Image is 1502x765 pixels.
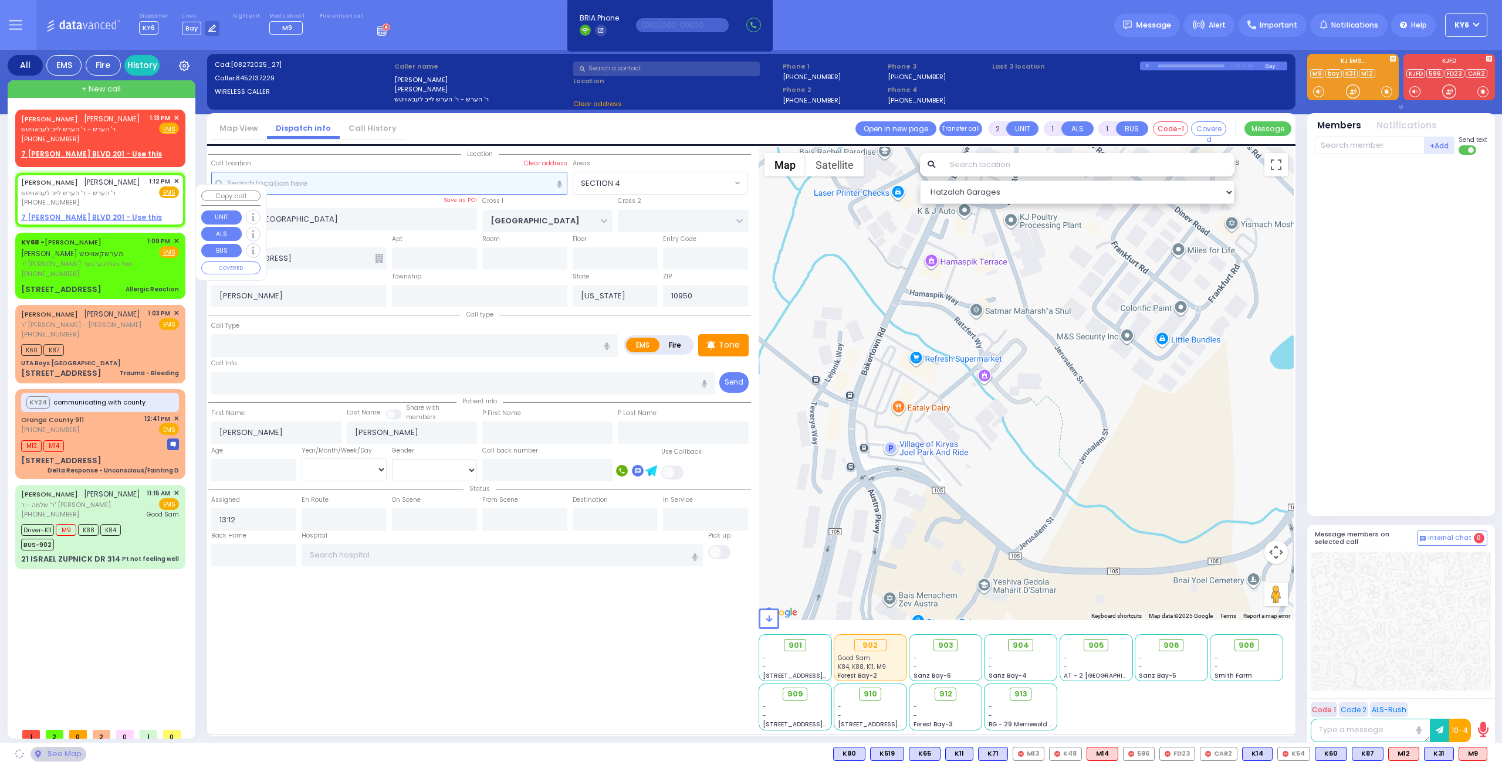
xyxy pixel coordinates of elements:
span: 903 [938,640,953,651]
div: Bay [1265,62,1287,70]
button: Code 2 [1339,702,1368,717]
label: Hospital [302,531,327,540]
label: Dispatcher [139,13,168,20]
span: BUS-902 [21,539,54,550]
img: red-radio-icon.svg [1054,751,1060,757]
label: Cad: [215,60,390,70]
u: 7 [PERSON_NAME] BLVD 201 - Use this [21,212,162,222]
span: 1:03 PM [148,309,170,318]
div: Delta Response - Unconscious/Fainting D [48,466,179,475]
span: Clear address [573,99,622,108]
span: 11:15 AM [147,489,170,498]
button: ALS [1061,121,1094,136]
span: K84 [100,524,121,536]
label: Fire [659,338,692,352]
span: 1 [22,730,40,739]
div: Fire [86,55,121,76]
button: Send [719,372,749,393]
label: Gender [392,446,414,455]
span: - [1139,654,1142,662]
span: Patient info [456,397,503,406]
button: UNIT [1006,121,1038,136]
span: - [1215,662,1218,671]
div: K87 [1352,747,1383,761]
div: All [8,55,43,76]
a: 596 [1426,69,1443,78]
label: Caller: [215,73,390,83]
div: BLS [978,747,1008,761]
span: KY6 [139,21,158,35]
button: Map camera controls [1264,540,1288,564]
span: K84, K88, K11, M9 [838,662,886,671]
span: [PHONE_NUMBER] [21,425,79,434]
div: K31 [1424,747,1454,761]
a: Open this area in Google Maps (opens a new window) [762,605,800,620]
div: [STREET_ADDRESS] [21,368,102,379]
img: Google [762,605,800,620]
span: - [989,662,992,671]
span: EMS [159,318,179,330]
span: ר' שלמה - ר' [PERSON_NAME] [21,500,140,510]
span: Sanz Bay-6 [914,671,951,680]
button: Code 1 [1311,702,1337,717]
button: Transfer call [939,121,982,136]
span: [PHONE_NUMBER] [21,329,79,339]
span: Phone 4 [888,85,989,95]
input: Search member [1315,137,1425,154]
span: 901 [789,640,802,651]
a: KJFD [1406,69,1425,78]
span: - [1215,654,1218,662]
button: KY24 [26,396,50,409]
span: 905 [1088,640,1104,651]
div: K48 [1049,747,1082,761]
span: [STREET_ADDRESS][PERSON_NAME] [763,720,874,729]
label: En Route [302,495,329,505]
div: [STREET_ADDRESS] [21,455,102,467]
label: Turn off text [1459,144,1477,156]
span: ר' [PERSON_NAME] - [PERSON_NAME] [21,320,141,330]
div: K65 [909,747,941,761]
span: 913 [1014,688,1027,700]
span: - [763,654,766,662]
div: EMS [46,55,82,76]
span: Good Sam [147,510,179,519]
div: BLS [833,747,865,761]
span: Phone 3 [888,62,989,72]
span: M9 [282,23,292,32]
p: Tone [719,339,740,351]
a: [PERSON_NAME] [21,310,78,319]
span: Driver-K11 [21,524,54,536]
button: Toggle fullscreen view [1264,153,1288,176]
span: Phone 2 [783,85,884,95]
label: Lines [182,13,220,20]
span: 2 [93,730,110,739]
span: Important [1260,20,1297,30]
button: Copy call [201,191,261,202]
div: ALS [1087,747,1118,761]
img: comment-alt.png [1420,536,1426,542]
a: [PERSON_NAME] [21,489,78,499]
a: Open in new page [855,121,936,136]
div: K11 [945,747,973,761]
div: ALS [1388,747,1419,761]
u: EMS [163,188,175,197]
span: M14 [43,440,64,452]
span: [PHONE_NUMBER] [21,134,79,144]
span: Phone 1 [783,62,884,72]
input: (000)000-00000 [636,18,729,32]
label: Caller name [394,62,570,72]
div: K54 [1277,747,1310,761]
label: KJ EMS... [1307,58,1399,66]
label: Entry Code [663,234,696,244]
span: Send text [1459,135,1487,144]
span: ✕ [174,113,179,123]
label: P First Name [482,409,521,418]
span: - [838,711,841,720]
span: [PERSON_NAME] [84,177,140,187]
span: ✕ [174,308,179,318]
div: BLS [1424,747,1454,761]
span: - [1064,662,1067,671]
span: Location [461,149,499,158]
div: CAR2 [1200,747,1237,761]
a: bay [1325,69,1342,78]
